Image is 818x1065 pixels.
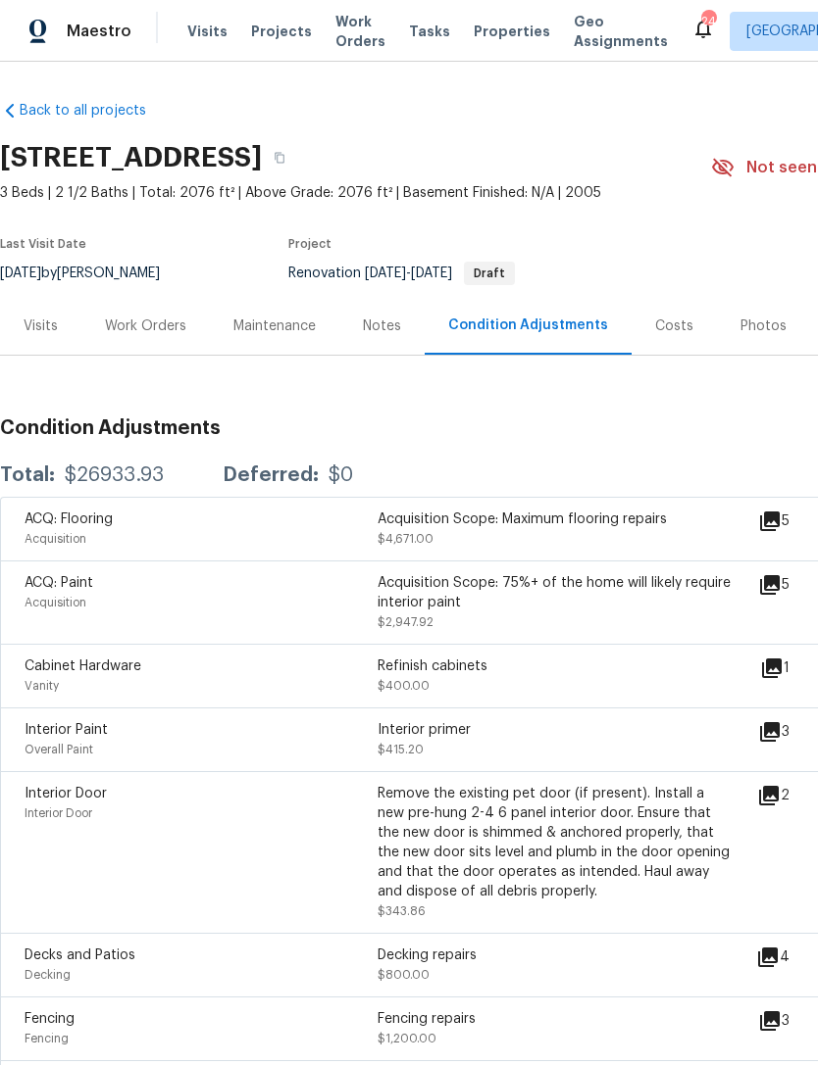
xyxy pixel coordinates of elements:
[105,316,186,336] div: Work Orders
[378,784,731,901] div: Remove the existing pet door (if present). Install a new pre-hung 2-4 6 panel interior door. Ensu...
[363,316,401,336] div: Notes
[365,266,452,280] span: -
[25,787,107,800] span: Interior Door
[25,807,92,819] span: Interior Door
[741,316,787,336] div: Photos
[378,1033,436,1044] span: $1,200.00
[701,12,715,31] div: 24
[25,512,113,526] span: ACQ: Flooring
[655,316,693,336] div: Costs
[409,24,450,38] span: Tasks
[378,509,731,529] div: Acquisition Scope: Maximum flooring repairs
[65,465,164,485] div: $26933.93
[25,969,71,981] span: Decking
[25,680,59,692] span: Vanity
[223,465,319,485] div: Deferred:
[466,267,513,279] span: Draft
[25,659,141,673] span: Cabinet Hardware
[251,22,312,41] span: Projects
[378,720,731,740] div: Interior primer
[25,723,108,737] span: Interior Paint
[365,266,406,280] span: [DATE]
[25,744,93,755] span: Overall Paint
[378,905,426,917] span: $343.86
[378,1009,731,1029] div: Fencing repairs
[474,22,550,41] span: Properties
[233,316,316,336] div: Maintenance
[288,266,515,280] span: Renovation
[411,266,452,280] span: [DATE]
[335,12,385,51] span: Work Orders
[378,680,430,692] span: $400.00
[187,22,228,41] span: Visits
[378,744,424,755] span: $415.20
[378,945,731,965] div: Decking repairs
[25,533,86,545] span: Acquisition
[378,616,434,628] span: $2,947.92
[25,576,93,590] span: ACQ: Paint
[25,1012,75,1026] span: Fencing
[378,573,731,612] div: Acquisition Scope: 75%+ of the home will likely require interior paint
[288,238,332,250] span: Project
[67,22,131,41] span: Maestro
[25,597,86,608] span: Acquisition
[448,315,608,335] div: Condition Adjustments
[574,12,668,51] span: Geo Assignments
[378,656,731,676] div: Refinish cabinets
[24,316,58,336] div: Visits
[329,465,353,485] div: $0
[378,969,430,981] span: $800.00
[378,533,434,545] span: $4,671.00
[262,140,297,175] button: Copy Address
[25,1033,69,1044] span: Fencing
[25,948,135,962] span: Decks and Patios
